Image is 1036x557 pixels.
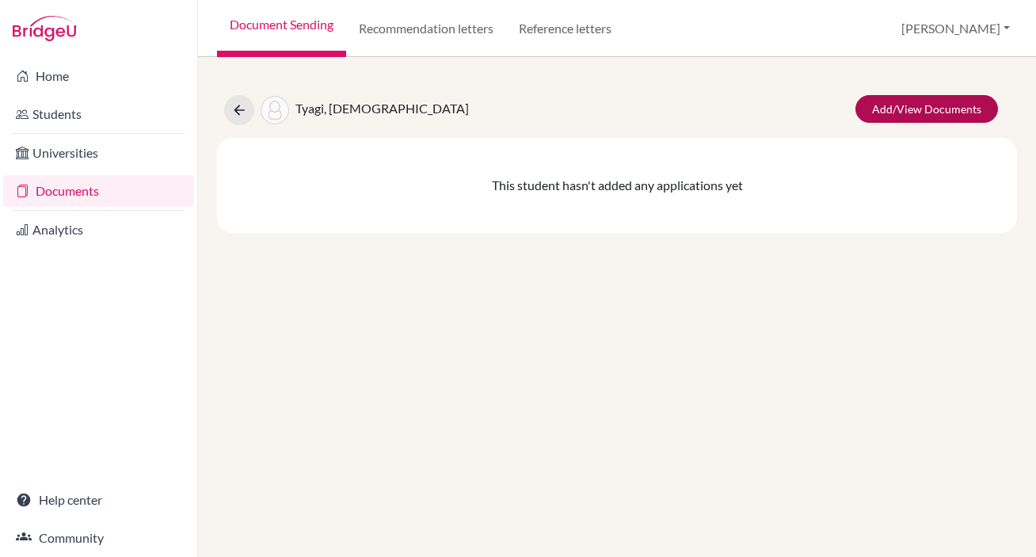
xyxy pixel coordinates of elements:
[295,101,469,116] span: Tyagi, [DEMOGRAPHIC_DATA]
[217,138,1017,233] div: This student hasn't added any applications yet
[13,16,76,41] img: Bridge-U
[3,484,194,516] a: Help center
[3,175,194,207] a: Documents
[3,137,194,169] a: Universities
[855,95,998,123] a: Add/View Documents
[3,522,194,554] a: Community
[3,214,194,246] a: Analytics
[3,60,194,92] a: Home
[894,13,1017,44] button: [PERSON_NAME]
[3,98,194,130] a: Students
